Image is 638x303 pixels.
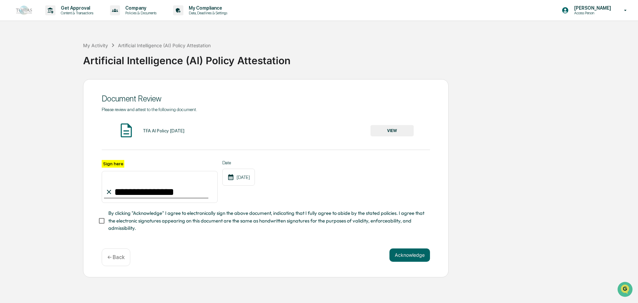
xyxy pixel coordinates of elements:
p: ← Back [107,254,125,260]
div: 🖐️ [7,84,12,90]
div: Artificial Intelligence (AI) Policy Attestation [83,49,635,67]
div: TFA AI Policy [DATE] [143,128,184,133]
iframe: Open customer support [617,281,635,299]
p: Data, Deadlines & Settings [183,11,231,15]
p: Content & Transactions [55,11,97,15]
a: 🗄️Attestations [46,81,85,93]
label: Date [222,160,255,165]
p: Company [120,5,160,11]
p: My Compliance [183,5,231,11]
a: 🖐️Preclearance [4,81,46,93]
span: Data Lookup [13,96,42,103]
div: Document Review [102,94,430,103]
div: [DATE] [222,169,255,186]
button: VIEW [371,125,414,136]
span: Attestations [55,84,82,90]
p: [PERSON_NAME] [569,5,614,11]
div: Artificial Intelligence (AI) Policy Attestation [118,43,211,48]
img: 1746055101610-c473b297-6a78-478c-a979-82029cc54cd1 [7,51,19,63]
span: Preclearance [13,84,43,90]
p: Policies & Documents [120,11,160,15]
button: Start new chat [113,53,121,61]
a: 🔎Data Lookup [4,94,45,106]
label: Sign here [102,160,124,168]
button: Acknowledge [389,248,430,262]
div: My Activity [83,43,108,48]
span: Please review and attest to the following document. [102,107,197,112]
div: Start new chat [23,51,109,58]
a: Powered byPylon [47,112,80,118]
div: We're available if you need us! [23,58,84,63]
p: Access Person [569,11,614,15]
div: 🔎 [7,97,12,102]
p: Get Approval [55,5,97,11]
img: Document Icon [118,122,135,139]
span: By clicking "Acknowledge" I agree to electronically sign the above document, indicating that I fu... [108,210,425,232]
p: How can we help? [7,14,121,25]
div: 🗄️ [48,84,53,90]
img: logo [16,6,32,15]
span: Pylon [66,113,80,118]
